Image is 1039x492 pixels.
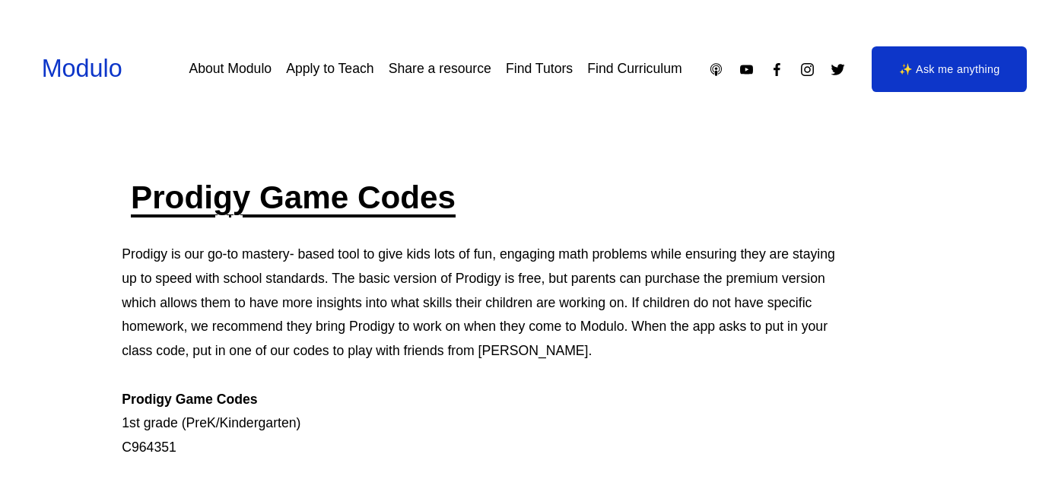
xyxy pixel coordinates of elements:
a: Instagram [799,62,815,78]
a: Apply to Teach [286,56,373,82]
a: Facebook [769,62,785,78]
a: About Modulo [189,56,272,82]
a: YouTube [739,62,755,78]
a: Modulo [42,55,122,82]
a: Share a resource [389,56,491,82]
a: Apple Podcasts [708,62,724,78]
a: Prodigy Game Codes [131,179,456,215]
a: Twitter [830,62,846,78]
a: Find Curriculum [587,56,682,82]
a: Find Tutors [506,56,573,82]
p: Prodigy is our go-to mastery- based tool to give kids lots of fun, engaging math problems while e... [122,243,837,460]
strong: Prodigy Game Codes [122,392,257,407]
a: ✨ Ask me anything [872,46,1027,92]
